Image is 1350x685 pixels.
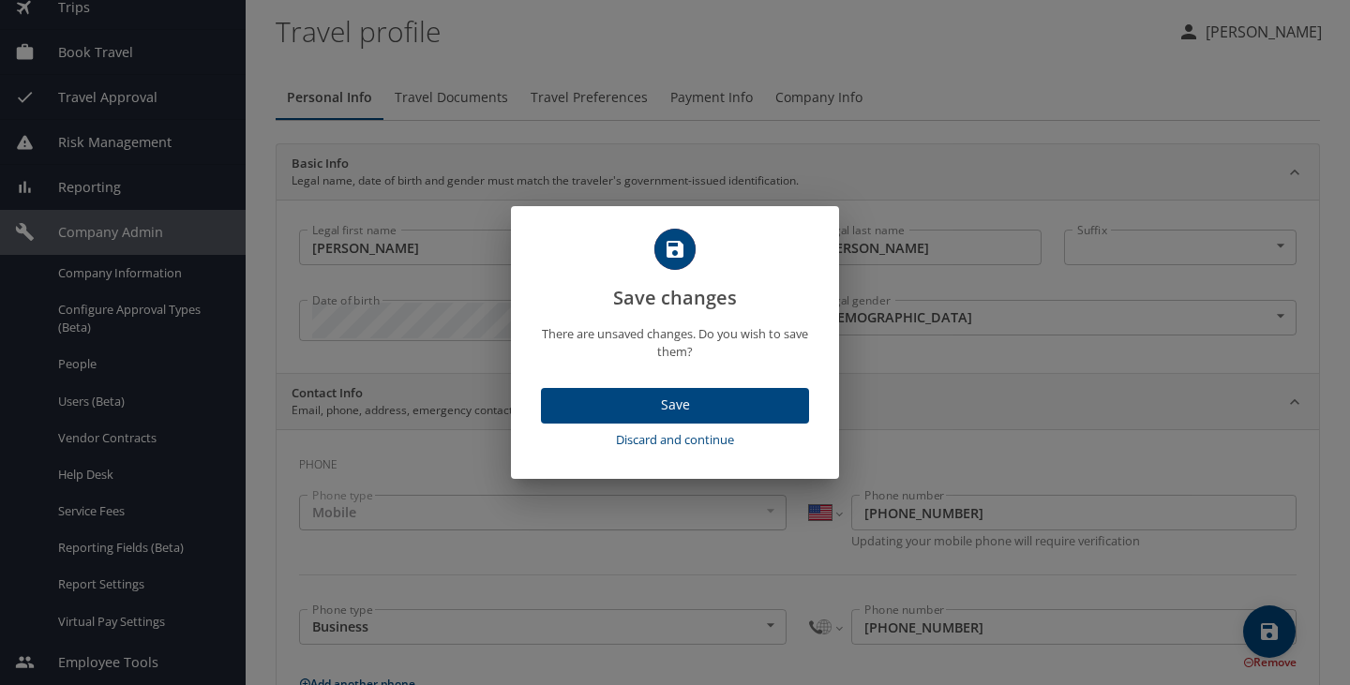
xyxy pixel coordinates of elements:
[556,394,794,417] span: Save
[541,424,809,456] button: Discard and continue
[533,229,817,313] h2: Save changes
[541,388,809,424] button: Save
[548,429,802,451] span: Discard and continue
[533,325,817,361] p: There are unsaved changes. Do you wish to save them?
